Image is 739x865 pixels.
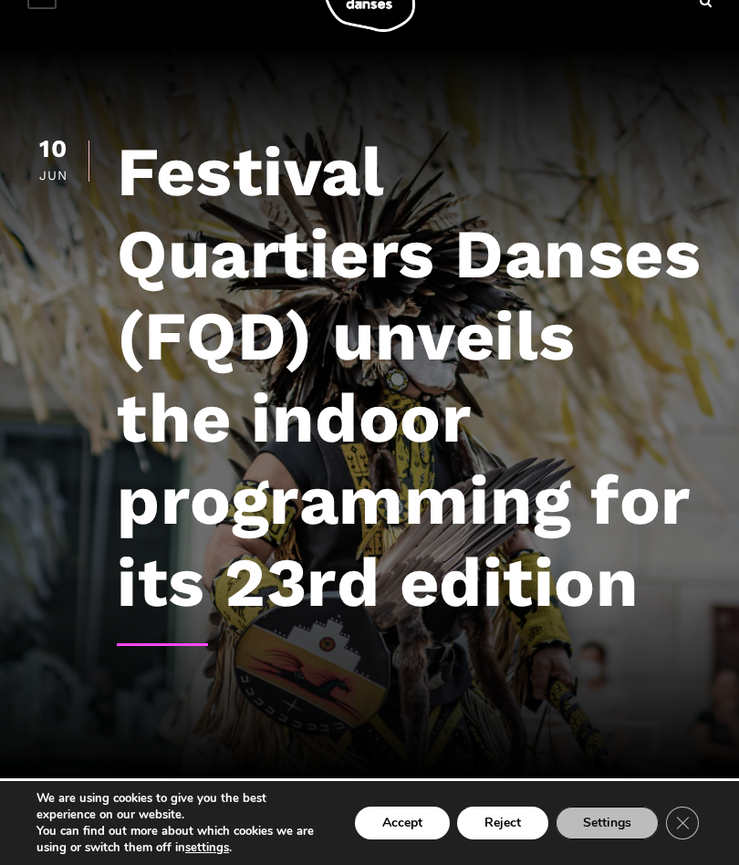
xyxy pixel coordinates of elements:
[36,137,70,162] div: 10
[666,807,699,839] button: Close GDPR Cookie Banner
[355,807,450,839] button: Accept
[457,807,548,839] button: Reject
[117,130,703,623] h1: Festival Quartiers Danses (FQD) unveils the indoor programming for its 23rd edition
[556,807,659,839] button: Settings
[36,790,329,823] p: We are using cookies to give you the best experience on our website.
[36,823,329,856] p: You can find out more about which cookies we are using or switch them off in .
[36,169,70,182] div: Jun
[185,839,229,856] button: settings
